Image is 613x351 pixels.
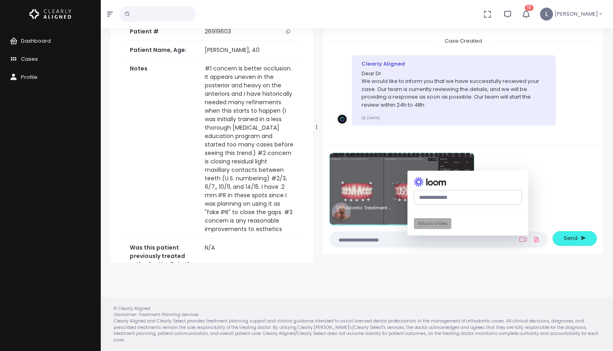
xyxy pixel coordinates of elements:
[21,73,37,81] span: Profile
[336,213,352,218] span: Remove
[362,70,546,109] p: Dear Dr. We would like to inform you that we have successfully received your case. Our team is cu...
[200,239,299,283] td: N/A
[362,60,546,68] div: Clearly Aligned
[21,55,38,63] span: Cases
[555,10,598,18] span: [PERSON_NAME]
[200,23,299,41] td: 26919603
[525,5,534,11] span: 10
[435,35,492,47] span: Case Created
[29,6,71,23] img: Logo Horizontal
[114,312,198,318] em: Disclaimer: Treatment Planning Services
[125,41,200,60] th: Patient Name, Age:
[106,306,608,343] div: © Clearly Aligned Clearly Aligned and Clearly Select provides treatment planning support and clin...
[553,231,597,246] button: Send
[532,232,541,247] a: Add Files
[518,236,528,243] a: Add Loom Video
[330,153,474,225] img: d490946e9871412e81b95bbe7b4aa3f5-184ef3b394293725.gif
[125,22,200,41] th: Patient #
[200,60,299,239] td: #1 concern Is better occlusion. It appears uneven in the posterior and heavy on the anteriors and...
[125,60,200,239] th: Notes
[329,37,597,138] div: scrollable content
[125,239,200,283] th: Was this patient previously treated orthodontically in the past?
[564,234,578,242] span: Send
[540,8,553,21] span: L
[21,37,51,45] span: Dashboard
[336,205,392,211] p: Orthodontic Treatment Plan Review for [PERSON_NAME]
[362,115,380,120] small: [DATE]
[200,41,299,60] td: [PERSON_NAME], 40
